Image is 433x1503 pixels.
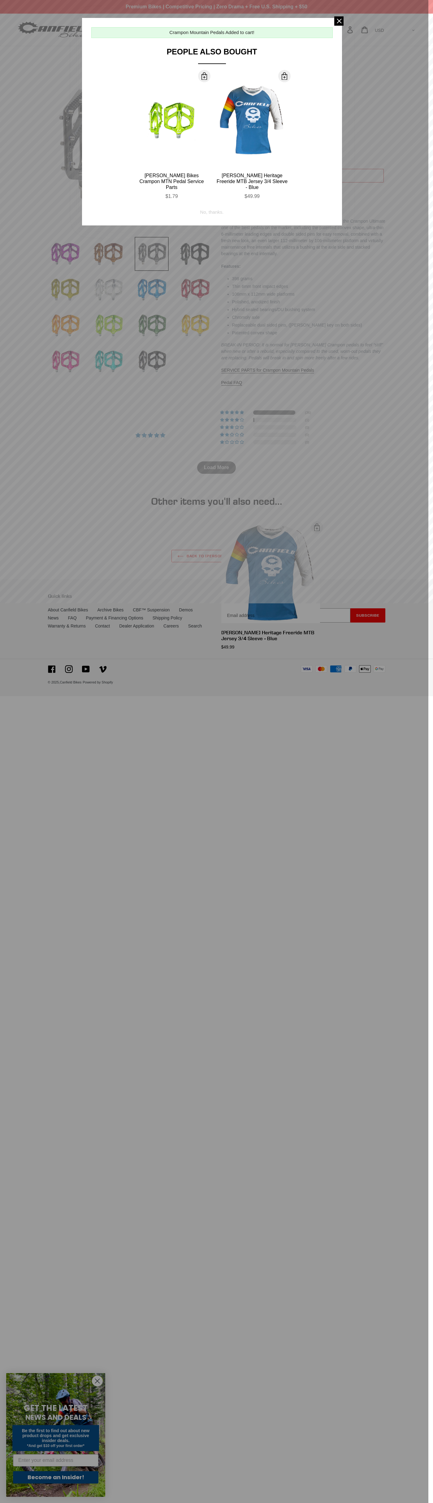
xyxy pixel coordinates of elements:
div: [PERSON_NAME] Bikes Crampon MTN Pedal Service Parts [136,173,207,191]
div: [PERSON_NAME] Heritage Freeride MTB Jersey 3/4 Sleeve - Blue [217,173,288,191]
div: No, thanks. [200,204,224,216]
span: $49.99 [245,194,260,199]
div: People Also Bought [91,47,333,64]
img: Canfield-Hertiage-Jersey-Blue-Front_large.jpg [217,85,288,156]
img: Canfield_Brothers_Crampon_Mountain_Fern_Green_1024x1024_2x_ef2cba19-e7a7-4af1-bc8a-163546e5b58a_l... [136,97,207,144]
div: Crampon Mountain Pedals Added to cart! [169,29,254,36]
span: $1.79 [165,194,178,199]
